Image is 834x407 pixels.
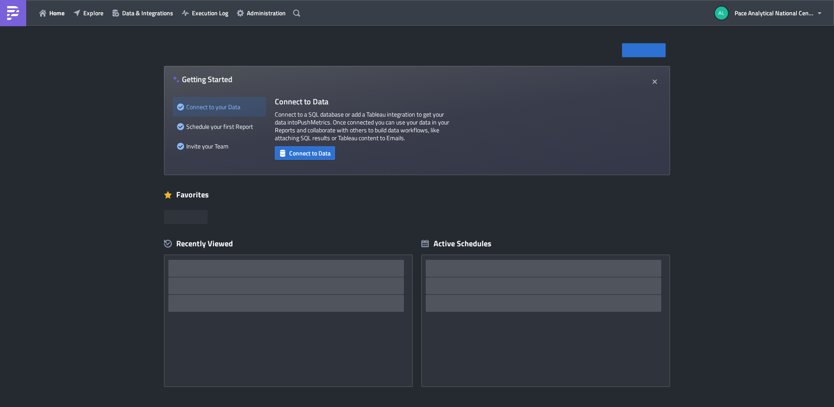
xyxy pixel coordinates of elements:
[275,97,449,106] h4: Connect to Data
[421,238,492,248] div: Active Schedules
[108,6,178,20] button: Data & Integrations
[714,6,729,21] img: Avatar
[275,148,335,157] a: Connect to Data
[710,3,827,23] button: Pace Analytical National Center for Testing and Innovation
[173,75,232,84] h4: Getting Started
[275,146,335,160] button: Connect to Data
[164,188,670,201] div: Favorites
[122,8,173,17] span: Data & Integrations
[177,97,262,117] div: Connect to your Data
[6,6,20,20] img: PushMetrics
[247,8,286,17] span: Administration
[83,8,103,17] span: Explore
[232,6,290,20] button: Administration
[177,136,262,156] div: Invite your Team
[177,117,262,136] div: Schedule your first Report
[69,6,108,20] button: Explore
[735,8,813,17] span: Pace Analytical National Center for Testing and Innovation
[192,8,228,17] span: Execution Log
[35,6,69,20] button: Home
[289,148,331,158] span: Connect to Data
[164,237,413,250] div: Recently Viewed
[275,110,449,142] p: Connect to a SQL database or add a Tableau integration to get your data into PushMetrics . Once c...
[178,6,232,20] button: Execution Log
[49,8,65,17] span: Home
